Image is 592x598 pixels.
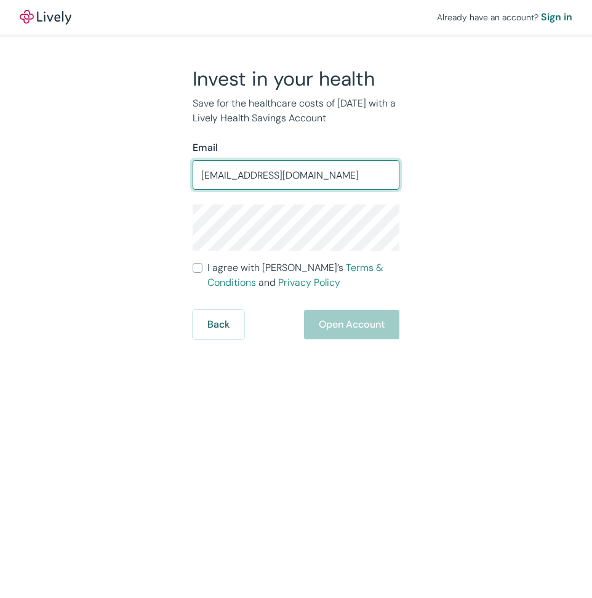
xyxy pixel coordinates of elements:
[193,96,399,126] p: Save for the healthcare costs of [DATE] with a Lively Health Savings Account
[20,10,71,25] a: LivelyLively
[207,261,399,290] span: I agree with [PERSON_NAME]’s and
[278,276,340,289] a: Privacy Policy
[20,10,71,25] img: Lively
[437,10,572,25] div: Already have an account?
[193,140,218,155] label: Email
[541,10,572,25] a: Sign in
[193,310,244,339] button: Back
[193,67,399,91] h2: Invest in your health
